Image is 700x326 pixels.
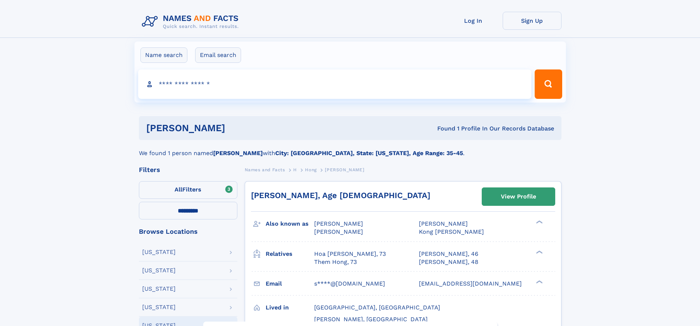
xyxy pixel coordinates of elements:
[245,165,285,174] a: Names and Facts
[534,279,543,284] div: ❯
[266,277,314,290] h3: Email
[293,167,297,172] span: H
[275,150,463,157] b: City: [GEOGRAPHIC_DATA], State: [US_STATE], Age Range: 35-45
[139,228,237,235] div: Browse Locations
[314,250,386,258] a: Hoa [PERSON_NAME], 73
[534,250,543,254] div: ❯
[419,220,468,227] span: [PERSON_NAME]
[314,220,363,227] span: [PERSON_NAME]
[142,304,176,310] div: [US_STATE]
[251,191,430,200] a: [PERSON_NAME], Age [DEMOGRAPHIC_DATA]
[325,167,364,172] span: [PERSON_NAME]
[266,218,314,230] h3: Also known as
[419,228,484,235] span: Kong [PERSON_NAME]
[501,188,536,205] div: View Profile
[305,165,316,174] a: Hong
[195,47,241,63] label: Email search
[142,249,176,255] div: [US_STATE]
[331,125,554,133] div: Found 1 Profile In Our Records Database
[503,12,561,30] a: Sign Up
[419,280,522,287] span: [EMAIL_ADDRESS][DOMAIN_NAME]
[293,165,297,174] a: H
[266,248,314,260] h3: Relatives
[314,316,428,323] span: [PERSON_NAME], [GEOGRAPHIC_DATA]
[419,250,478,258] a: [PERSON_NAME], 46
[140,47,187,63] label: Name search
[535,69,562,99] button: Search Button
[142,286,176,292] div: [US_STATE]
[314,304,440,311] span: [GEOGRAPHIC_DATA], [GEOGRAPHIC_DATA]
[139,12,245,32] img: Logo Names and Facts
[175,186,182,193] span: All
[146,123,331,133] h1: [PERSON_NAME]
[213,150,263,157] b: [PERSON_NAME]
[139,166,237,173] div: Filters
[444,12,503,30] a: Log In
[305,167,316,172] span: Hong
[534,220,543,225] div: ❯
[138,69,532,99] input: search input
[314,258,357,266] a: Them Hong, 73
[139,140,561,158] div: We found 1 person named with .
[142,268,176,273] div: [US_STATE]
[314,228,363,235] span: [PERSON_NAME]
[266,301,314,314] h3: Lived in
[419,258,478,266] a: [PERSON_NAME], 48
[139,181,237,199] label: Filters
[482,188,555,205] a: View Profile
